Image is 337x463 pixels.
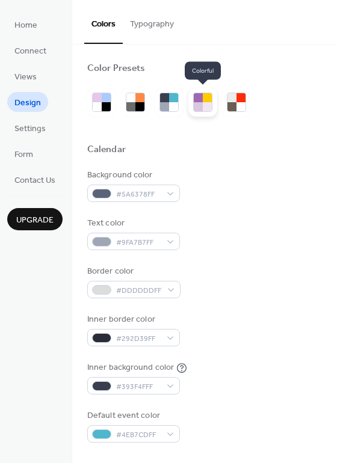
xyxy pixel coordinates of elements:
a: Settings [7,118,53,138]
div: Border color [87,265,178,278]
span: Colorful [185,62,221,80]
span: #9FA7B7FF [116,236,161,249]
span: #292D39FF [116,333,161,345]
span: #4EB7CDFF [116,429,161,441]
span: Connect [14,45,46,58]
a: Design [7,92,48,112]
div: Calendar [87,144,126,156]
div: Default event color [87,409,178,422]
span: Home [14,19,37,32]
div: Inner background color [87,361,174,374]
span: Settings [14,123,46,135]
div: Color Presets [87,63,145,75]
span: #DDDDDDFF [116,284,161,297]
span: Views [14,71,37,84]
div: Background color [87,169,178,182]
a: Views [7,66,44,86]
div: Text color [87,217,178,230]
span: #393F4FFF [116,381,161,393]
a: Form [7,144,40,164]
span: Form [14,149,33,161]
span: Upgrade [16,214,54,227]
button: Upgrade [7,208,63,230]
a: Connect [7,40,54,60]
span: Contact Us [14,174,55,187]
a: Home [7,14,45,34]
span: #5A6378FF [116,188,161,201]
a: Contact Us [7,170,63,189]
div: Inner border color [87,313,178,326]
span: Design [14,97,41,109]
